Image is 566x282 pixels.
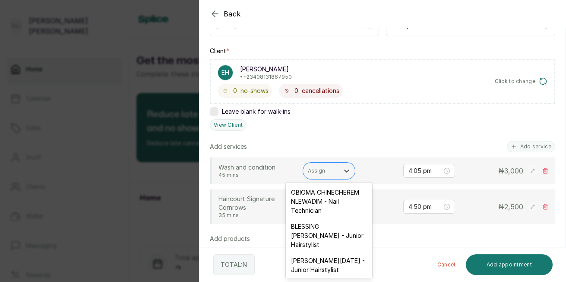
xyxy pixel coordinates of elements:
span: Leave blank for walk-ins [222,107,291,116]
span: 3,000 [504,167,523,175]
span: 0 [233,87,237,95]
div: OBIOMA CHINECHEREM NLEWADIM - Nail Technician [286,184,372,218]
span: Back [224,9,241,19]
button: View Client [210,119,247,131]
p: Wash and condition [218,163,296,172]
span: no-shows [240,87,269,95]
p: [PERSON_NAME] [240,65,292,74]
p: Haircourt Signature Cornrows [218,195,296,212]
div: [PERSON_NAME][DATE] - Junior Hairstylist [286,253,372,278]
p: ₦ [498,166,523,176]
p: Add services [210,142,247,151]
button: Cancel [430,254,462,275]
p: 45 mins [218,172,296,179]
span: 0 [294,87,298,95]
button: Back [210,9,241,19]
div: BLESSING [PERSON_NAME] - Junior Hairstylist [286,218,372,253]
input: Select time [408,166,442,176]
button: Add appointment [466,254,553,275]
span: 2,500 [504,202,523,211]
p: ₦ [498,202,523,212]
input: Select time [408,202,442,211]
p: Add products [210,234,250,243]
span: Click to change [495,78,536,85]
p: 35 mins [218,212,296,219]
p: • +234 08131867950 [240,74,292,80]
p: TOTAL: ₦ [221,260,247,269]
label: Client [210,47,229,55]
button: Add service [507,141,555,152]
span: cancellations [302,87,339,95]
p: EH [221,68,229,77]
button: Click to change [495,77,548,86]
